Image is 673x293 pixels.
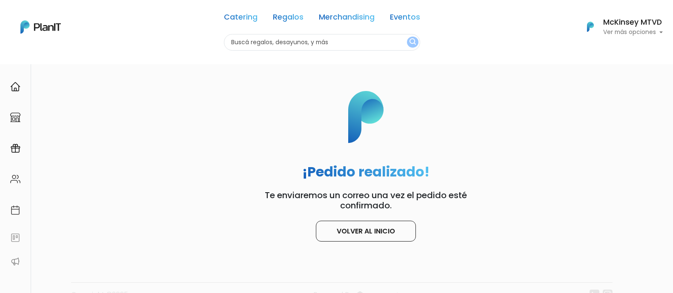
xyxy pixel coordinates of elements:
img: marketplace-4ceaa7011d94191e9ded77b95e3339b90024bf715f7c57f8cf31f2d8c509eaba.svg [10,112,20,122]
h2: ¡Pedido realizado! [302,164,430,180]
img: PlanIt Logo [581,17,600,36]
img: home-e721727adea9d79c4d83392d1f703f7f8bce08238fde08b1acbfd93340b81755.svg [10,82,20,92]
h6: McKinsey MTVD [603,19,663,26]
a: Merchandising [319,14,375,24]
input: Buscá regalos, desayunos, y más [224,34,420,51]
img: calendar-87d922413cdce8b2cf7b7f5f62616a5cf9e4887200fb71536465627b3292af00.svg [10,205,20,215]
img: partners-52edf745621dab592f3b2c58e3bca9d71375a7ef29c3b500c9f145b62cc070d4.svg [10,256,20,267]
img: campaigns-02234683943229c281be62815700db0a1741e53638e28bf9629b52c665b00959.svg [10,143,20,154]
a: Catering [224,14,258,24]
a: Regalos [273,14,304,24]
img: feedback-78b5a0c8f98aac82b08bfc38622c3050aee476f2c9584af64705fc4e61158814.svg [10,233,20,243]
a: Volver al inicio [316,221,416,242]
p: Ver más opciones [603,29,663,35]
p: Te enviaremos un correo una vez el pedido esté confirmado. [217,190,515,211]
img: PlanIt Logo [20,20,61,34]
img: search_button-432b6d5273f82d61273b3651a40e1bd1b912527efae98b1b7a1b2c0702e16a8d.svg [410,38,416,46]
img: p_logo-cf95315c21ec54a07da33abe4a980685f2930ff06ee032fe1bfa050a97dd1b1f.svg [318,91,414,143]
img: people-662611757002400ad9ed0e3c099ab2801c6687ba6c219adb57efc949bc21e19d.svg [10,174,20,184]
a: Eventos [390,14,420,24]
button: PlanIt Logo McKinsey MTVD Ver más opciones [576,16,663,38]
